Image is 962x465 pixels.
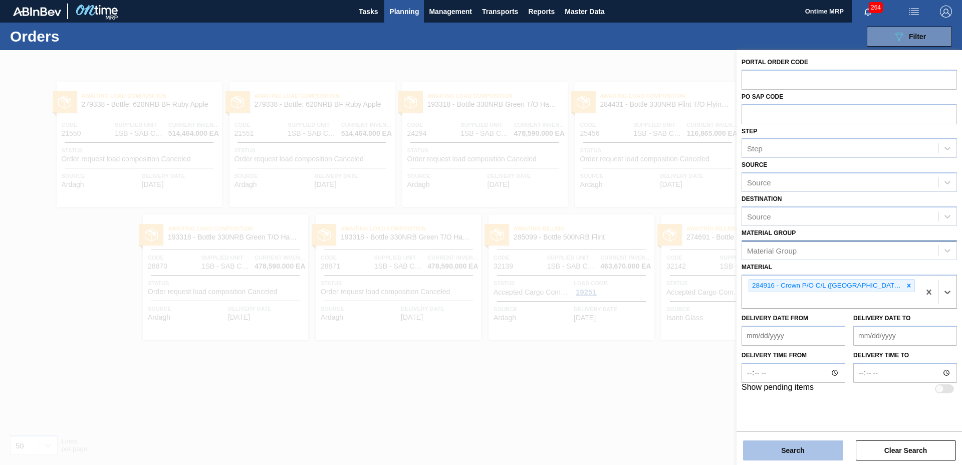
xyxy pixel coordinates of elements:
label: Show pending items [742,383,814,395]
label: Material [742,264,772,271]
label: PO SAP Code [742,93,783,100]
div: Material Group [747,246,797,255]
label: Delivery Date to [853,315,910,322]
label: Delivery Date from [742,315,808,322]
img: TNhmsLtSVTkK8tSr43FrP2fwEKptu5GPRR3wAAAABJRU5ErkJggg== [13,7,61,16]
div: Source [747,212,771,220]
span: Filter [909,33,926,41]
span: Tasks [357,6,379,18]
label: Step [742,128,757,135]
label: Delivery time to [853,348,957,363]
span: Transports [482,6,518,18]
label: Destination [742,195,782,202]
input: mm/dd/yyyy [853,326,957,346]
span: 264 [869,2,883,13]
span: Reports [528,6,555,18]
div: 284916 - Crown P/O C/L ([GEOGRAPHIC_DATA]) [749,280,903,292]
label: Portal Order Code [742,59,808,66]
input: mm/dd/yyyy [742,326,845,346]
div: Source [747,178,771,187]
label: Material Group [742,229,796,237]
div: Step [747,144,763,153]
button: Filter [867,27,952,47]
span: Planning [389,6,419,18]
span: Master Data [565,6,604,18]
label: Source [742,161,767,168]
img: userActions [908,6,920,18]
span: Management [429,6,472,18]
button: Notifications [852,5,884,19]
h1: Orders [10,31,160,42]
img: Logout [940,6,952,18]
label: Delivery time from [742,348,845,363]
